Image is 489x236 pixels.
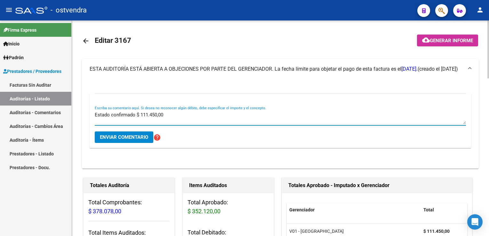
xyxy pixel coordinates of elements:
mat-icon: cloud_download [422,36,430,44]
span: [DATE]. [401,66,418,72]
mat-icon: person [476,6,484,14]
span: V01 - [GEOGRAPHIC_DATA] [289,229,344,234]
div: ESTA AUDITORÍA ESTÁ ABIERTA A OBJECIONES POR PARTE DEL GERENCIADOR. La fecha límite para objetar ... [82,79,479,169]
mat-icon: menu [5,6,13,14]
span: Enviar comentario [100,134,148,140]
span: Prestadores / Proveedores [3,68,61,75]
div: Open Intercom Messenger [467,214,483,230]
span: ESTA AUDITORÍA ESTÁ ABIERTA A OBJECIONES POR PARTE DEL GERENCIADOR. La fecha límite para objetar ... [90,66,418,72]
span: Firma Express [3,27,36,34]
span: Total [423,207,434,212]
h1: Totales Aprobado - Imputado x Gerenciador [288,180,466,191]
span: - ostvendra [51,3,87,17]
button: Generar informe [417,35,478,46]
span: $ 378.078,00 [88,208,121,215]
span: Generar informe [430,38,473,43]
span: $ 352.120,00 [188,208,220,215]
h3: Total Comprobantes: [88,198,170,216]
mat-icon: arrow_back [82,37,90,45]
span: Editar 3167 [95,36,131,44]
span: Inicio [3,40,20,47]
h1: Items Auditados [189,180,267,191]
button: Enviar comentario [95,131,153,143]
datatable-header-cell: Total [421,203,462,217]
mat-expansion-panel-header: ESTA AUDITORÍA ESTÁ ABIERTA A OBJECIONES POR PARTE DEL GERENCIADOR. La fecha límite para objetar ... [82,59,479,79]
datatable-header-cell: Gerenciador [287,203,421,217]
span: (creado el [DATE]) [418,66,458,73]
h3: Total Aprobado: [188,198,269,216]
h1: Totales Auditoría [90,180,168,191]
strong: $ 111.450,00 [423,229,450,234]
mat-icon: help [153,134,161,141]
span: Padrón [3,54,24,61]
span: Gerenciador [289,207,315,212]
